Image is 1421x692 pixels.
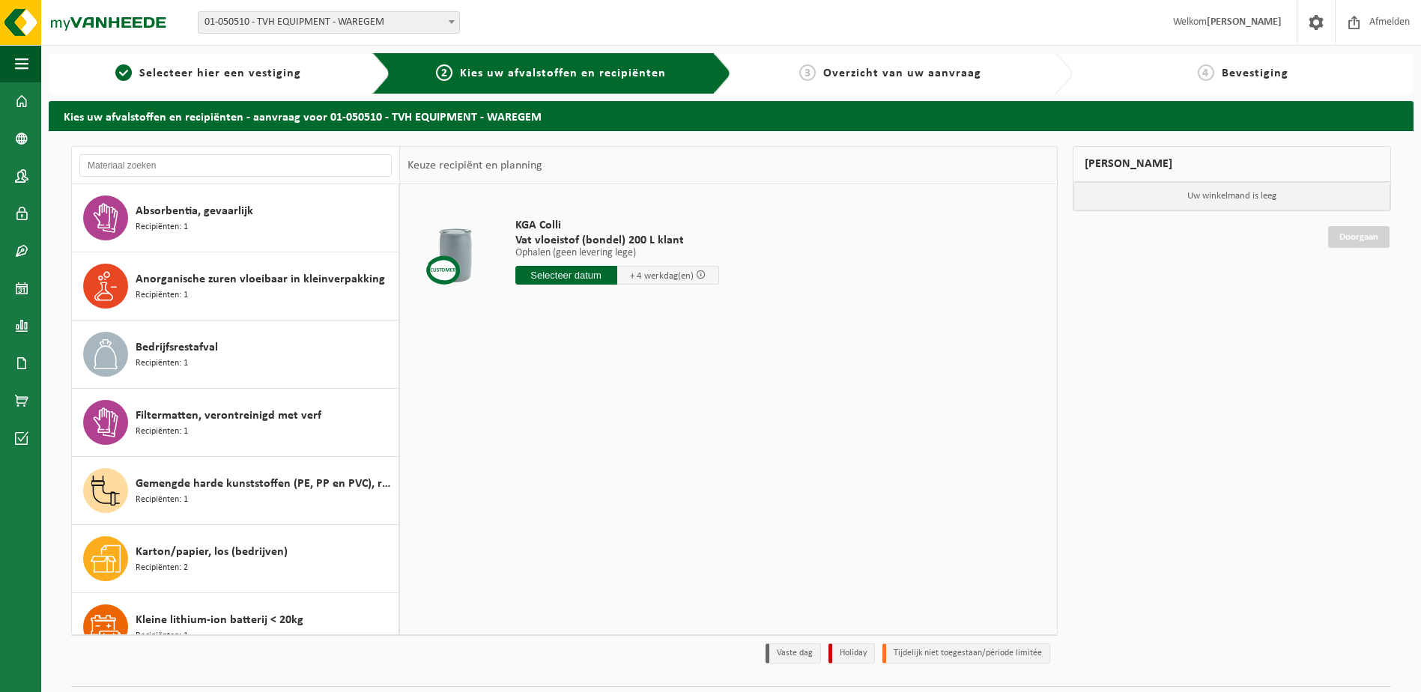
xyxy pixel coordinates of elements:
span: 1 [115,64,132,81]
div: Keuze recipiënt en planning [400,147,550,184]
a: Doorgaan [1328,226,1390,248]
button: Kleine lithium-ion batterij < 20kg Recipiënten: 1 [72,593,399,661]
span: 01-050510 - TVH EQUIPMENT - WAREGEM [199,12,459,33]
span: Gemengde harde kunststoffen (PE, PP en PVC), recycleerbaar (industrieel) [136,475,395,493]
span: Recipiënten: 2 [136,561,188,575]
span: 01-050510 - TVH EQUIPMENT - WAREGEM [198,11,460,34]
h2: Kies uw afvalstoffen en recipiënten - aanvraag voor 01-050510 - TVH EQUIPMENT - WAREGEM [49,101,1414,130]
div: [PERSON_NAME] [1073,146,1392,182]
p: Ophalen (geen levering lege) [515,248,719,258]
span: + 4 werkdag(en) [630,271,694,281]
span: Overzicht van uw aanvraag [823,67,981,79]
span: Recipiënten: 1 [136,493,188,507]
span: Bedrijfsrestafval [136,339,218,356]
input: Materiaal zoeken [79,154,392,177]
button: Absorbentia, gevaarlijk Recipiënten: 1 [72,184,399,252]
span: Recipiënten: 1 [136,220,188,234]
span: 2 [436,64,452,81]
span: Kies uw afvalstoffen en recipiënten [460,67,666,79]
span: 4 [1198,64,1214,81]
button: Bedrijfsrestafval Recipiënten: 1 [72,321,399,389]
span: Recipiënten: 1 [136,629,188,643]
li: Holiday [828,643,875,664]
p: Uw winkelmand is leeg [1073,182,1391,210]
li: Vaste dag [766,643,821,664]
span: Recipiënten: 1 [136,356,188,371]
span: Anorganische zuren vloeibaar in kleinverpakking [136,270,385,288]
span: Karton/papier, los (bedrijven) [136,543,288,561]
span: Recipiënten: 1 [136,425,188,439]
span: 3 [799,64,816,81]
span: Absorbentia, gevaarlijk [136,202,253,220]
button: Gemengde harde kunststoffen (PE, PP en PVC), recycleerbaar (industrieel) Recipiënten: 1 [72,457,399,525]
span: Bevestiging [1222,67,1288,79]
button: Karton/papier, los (bedrijven) Recipiënten: 2 [72,525,399,593]
span: Recipiënten: 1 [136,288,188,303]
span: Selecteer hier een vestiging [139,67,301,79]
button: Filtermatten, verontreinigd met verf Recipiënten: 1 [72,389,399,457]
input: Selecteer datum [515,266,617,285]
span: Vat vloeistof (bondel) 200 L klant [515,233,719,248]
a: 1Selecteer hier een vestiging [56,64,360,82]
span: Filtermatten, verontreinigd met verf [136,407,321,425]
strong: [PERSON_NAME] [1207,16,1282,28]
span: Kleine lithium-ion batterij < 20kg [136,611,303,629]
button: Anorganische zuren vloeibaar in kleinverpakking Recipiënten: 1 [72,252,399,321]
span: KGA Colli [515,218,719,233]
li: Tijdelijk niet toegestaan/période limitée [882,643,1050,664]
